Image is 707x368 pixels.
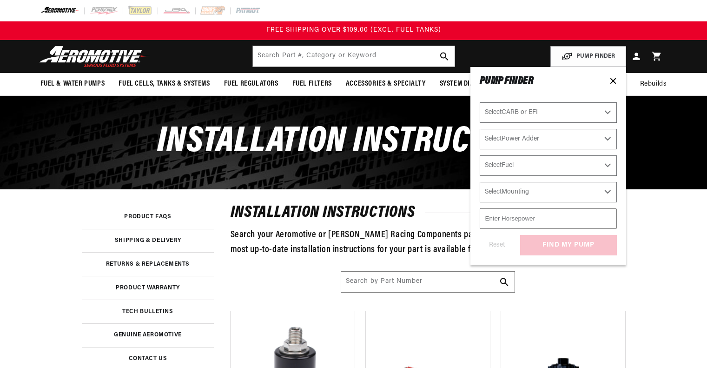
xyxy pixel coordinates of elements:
[292,79,332,89] span: Fuel Filters
[480,182,617,202] select: Mounting
[341,272,515,292] input: Search Part #, Category or Keyword
[40,79,105,89] span: Fuel & Water Pumps
[224,79,278,89] span: Fuel Regulators
[231,206,625,221] h2: installation instructions
[285,73,339,95] summary: Fuel Filters
[266,27,441,33] span: FREE SHIPPING OVER $109.00 (EXCL. FUEL TANKS)
[480,75,534,87] span: PUMP FINDER
[480,208,617,229] input: Enter Horsepower
[480,155,617,176] select: Fuel
[119,79,210,89] span: Fuel Cells, Tanks & Systems
[339,73,433,95] summary: Accessories & Specialty
[231,230,618,254] span: Search your Aeromotive or [PERSON_NAME] Racing Components part number below. A PDF download of ou...
[112,73,217,95] summary: Fuel Cells, Tanks & Systems
[217,73,285,95] summary: Fuel Regulators
[640,79,667,89] span: Rebuilds
[480,129,617,149] select: Power Adder
[433,73,502,95] summary: System Diagrams
[157,124,550,161] span: Installation Instructions
[434,46,455,67] button: search button
[550,46,626,67] button: PUMP FINDER
[440,79,495,89] span: System Diagrams
[37,46,153,67] img: Aeromotive
[253,46,455,67] input: Search by Part Number, Category or Keyword
[33,73,112,95] summary: Fuel & Water Pumps
[494,272,515,292] button: Search Part #, Category or Keyword
[633,73,674,95] summary: Rebuilds
[480,102,617,123] select: CARB or EFI
[346,79,426,89] span: Accessories & Specialty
